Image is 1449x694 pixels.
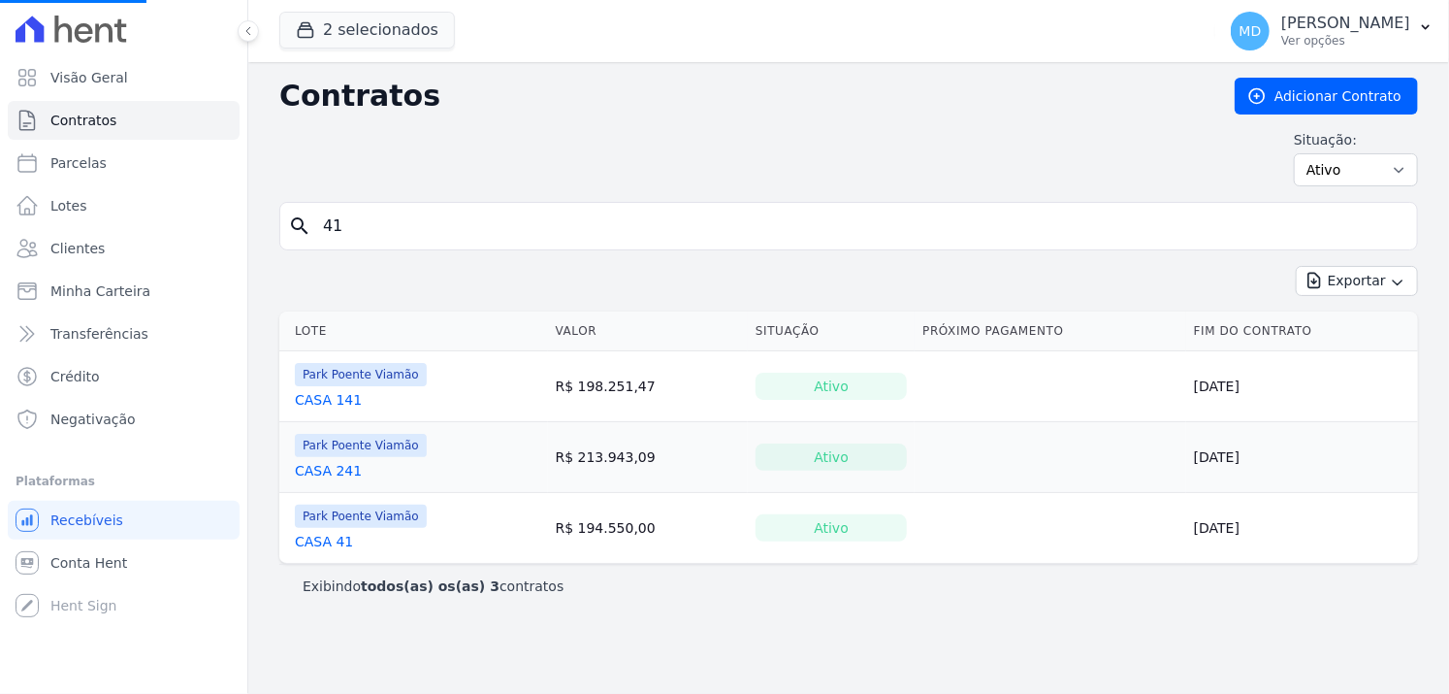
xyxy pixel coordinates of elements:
[756,373,907,400] div: Ativo
[295,434,427,457] span: Park Poente Viamão
[295,461,362,480] a: CASA 241
[548,351,748,422] td: R$ 198.251,47
[50,553,127,573] span: Conta Hent
[295,390,362,410] a: CASA 141
[279,12,455,49] button: 2 selecionados
[50,410,136,429] span: Negativação
[8,357,240,396] a: Crédito
[16,470,232,493] div: Plataformas
[50,367,100,386] span: Crédito
[915,312,1186,351] th: Próximo Pagamento
[1215,4,1449,58] button: MD [PERSON_NAME] Ver opções
[303,577,563,596] p: Exibindo contratos
[279,312,548,351] th: Lote
[548,422,748,493] td: R$ 213.943,09
[50,153,107,173] span: Parcelas
[1186,312,1418,351] th: Fim do Contrato
[288,215,311,238] i: search
[50,239,105,258] span: Clientes
[295,505,427,528] span: Park Poente Viamão
[756,514,907,542] div: Ativo
[1281,33,1410,49] p: Ver opções
[1281,14,1410,33] p: [PERSON_NAME]
[8,229,240,268] a: Clientes
[8,400,240,439] a: Negativação
[8,272,240,311] a: Minha Carteira
[8,144,240,182] a: Parcelas
[50,281,150,301] span: Minha Carteira
[50,111,116,130] span: Contratos
[1296,266,1418,296] button: Exportar
[8,501,240,540] a: Recebíveis
[50,511,123,530] span: Recebíveis
[8,186,240,225] a: Lotes
[8,101,240,140] a: Contratos
[295,532,353,551] a: CASA 41
[1294,130,1418,149] label: Situação:
[295,363,427,386] span: Park Poente Viamão
[50,324,148,344] span: Transferências
[50,196,87,215] span: Lotes
[1186,422,1418,493] td: [DATE]
[1186,351,1418,422] td: [DATE]
[548,312,748,351] th: Valor
[548,493,748,564] td: R$ 194.550,00
[279,79,1204,114] h2: Contratos
[1186,493,1418,564] td: [DATE]
[8,544,240,582] a: Conta Hent
[8,314,240,353] a: Transferências
[1240,24,1262,38] span: MD
[311,207,1409,246] input: Buscar por nome do lote
[756,444,907,471] div: Ativo
[361,578,499,594] b: todos(as) os(as) 3
[1235,78,1418,115] a: Adicionar Contrato
[50,68,128,87] span: Visão Geral
[748,312,915,351] th: Situação
[8,58,240,97] a: Visão Geral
